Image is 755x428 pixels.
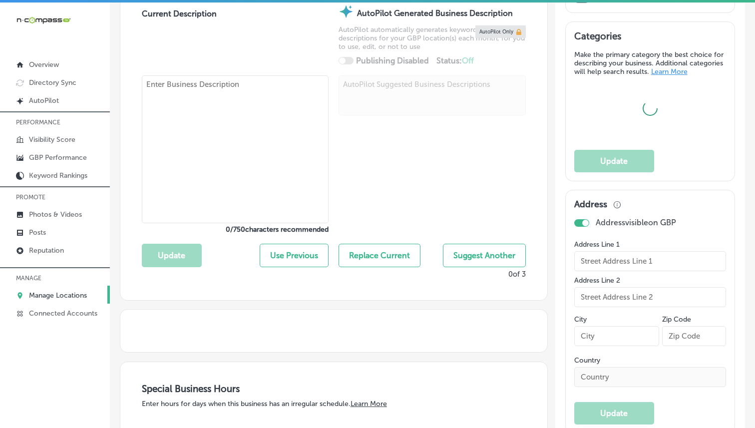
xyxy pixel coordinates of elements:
p: Make the primary category the best choice for describing your business. Additional categories wil... [574,50,727,76]
p: Posts [29,228,46,237]
p: Address visible on GBP [596,218,676,227]
strong: AutoPilot Generated Business Description [357,8,513,18]
a: Learn More [651,67,688,76]
label: City [574,315,587,324]
p: GBP Performance [29,153,87,162]
label: Current Description [142,9,217,75]
img: 660ab0bf-5cc7-4cb8-ba1c-48b5ae0f18e60NCTV_CLogo_TV_Black_-500x88.png [16,15,71,25]
h3: Special Business Hours [142,383,526,395]
p: AutoPilot [29,96,59,105]
button: Update [574,402,654,425]
label: Address Line 1 [574,240,726,249]
img: autopilot-icon [339,4,354,19]
button: Use Previous [260,244,329,267]
p: Visibility Score [29,135,75,144]
h3: Categories [574,30,727,45]
input: City [574,326,659,346]
button: Update [574,150,654,172]
p: Reputation [29,246,64,255]
h3: Address [574,199,607,210]
p: Keyword Rankings [29,171,87,180]
p: Directory Sync [29,78,76,87]
input: Street Address Line 2 [574,287,726,307]
label: Address Line 2 [574,276,726,285]
button: Replace Current [339,244,420,267]
p: Photos & Videos [29,210,82,219]
p: Enter hours for days when this business has an irregular schedule. [142,400,526,408]
p: Manage Locations [29,291,87,300]
p: 0 of 3 [508,270,526,279]
input: Country [574,367,726,387]
p: Overview [29,60,59,69]
label: Zip Code [662,315,691,324]
a: Learn More [351,400,387,408]
p: Connected Accounts [29,309,97,318]
button: Update [142,244,202,267]
button: Suggest Another [443,244,526,267]
input: Street Address Line 1 [574,251,726,271]
input: Zip Code [662,326,726,346]
label: Country [574,356,726,365]
label: 0 / 750 characters recommended [142,225,329,234]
